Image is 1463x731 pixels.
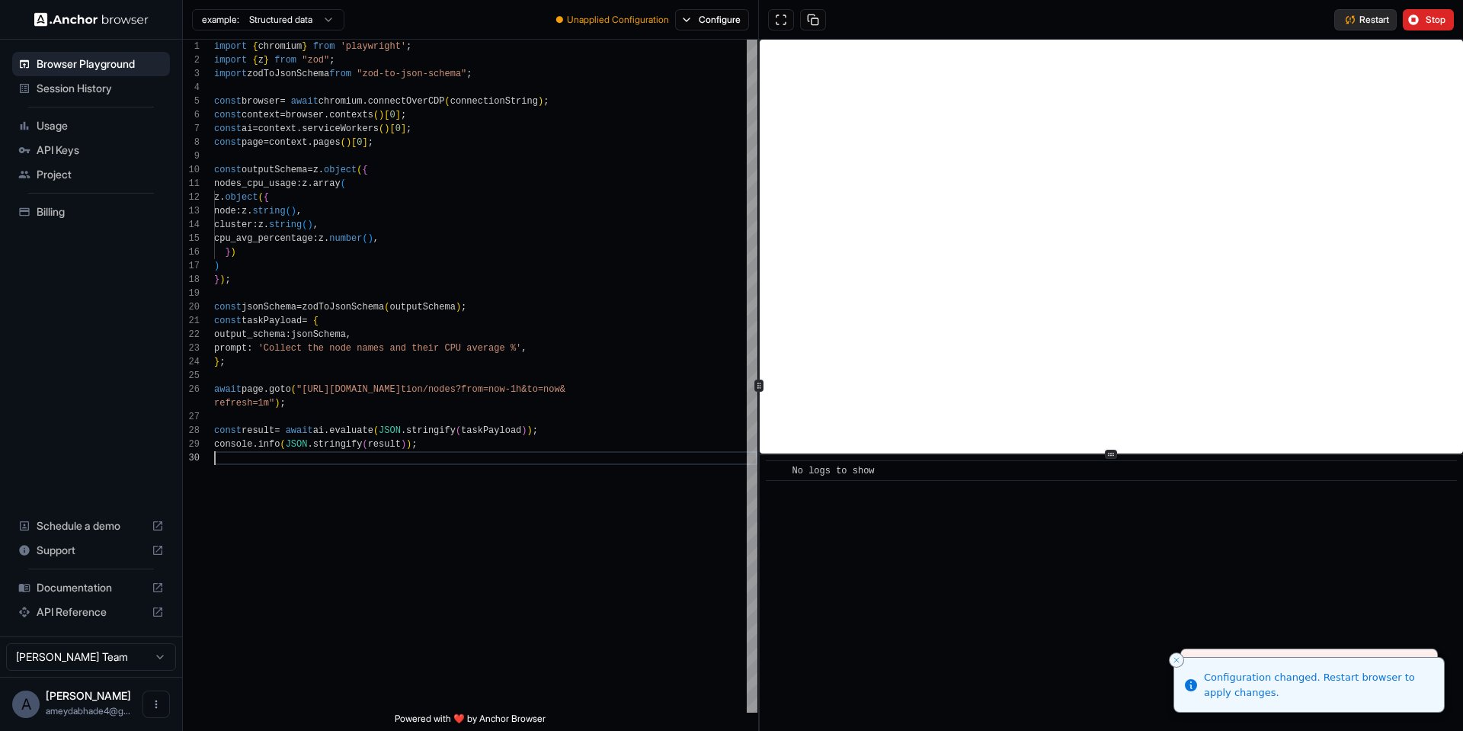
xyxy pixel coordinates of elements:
div: API Keys [12,138,170,162]
span: Browser Playground [37,56,164,72]
span: chromium [258,41,303,52]
span: ai [313,425,324,436]
span: ; [406,123,411,134]
span: ) [401,439,406,450]
span: . [264,220,269,230]
div: 14 [183,218,200,232]
span: connectionString [450,96,538,107]
span: . [219,192,225,203]
div: 11 [183,177,200,191]
span: prompt [214,343,247,354]
span: z [258,55,264,66]
button: Open menu [142,691,170,718]
div: 2 [183,53,200,67]
div: 26 [183,383,200,396]
span: z [319,233,324,244]
div: 12 [183,191,200,204]
span: 'playwright' [341,41,406,52]
span: page [242,384,264,395]
span: ​ [773,463,781,479]
div: Billing [12,200,170,224]
span: Schedule a demo [37,518,146,534]
span: const [214,165,242,175]
span: contexts [329,110,373,120]
span: pages [313,137,341,148]
span: . [324,110,329,120]
span: ( [341,137,346,148]
span: ; [466,69,472,79]
span: ameydabhade4@gmail.com [46,705,130,717]
span: ; [401,110,406,120]
span: Restart [1359,14,1389,26]
span: ( [362,439,367,450]
div: 4 [183,81,200,95]
span: ) [384,123,389,134]
span: info [258,439,280,450]
div: Schedule a demo [12,514,170,538]
span: = [252,123,258,134]
span: ) [214,261,219,271]
span: string [269,220,302,230]
span: ) [307,220,312,230]
span: ; [280,398,285,409]
div: 24 [183,355,200,369]
span: const [214,302,242,313]
span: jsonSchema [242,302,296,313]
span: . [252,439,258,450]
div: 3 [183,67,200,81]
span: : [313,233,319,244]
span: example: [202,14,239,26]
div: Documentation [12,576,170,600]
span: = [274,425,280,436]
span: [ [351,137,357,148]
span: from [313,41,335,52]
span: browser [242,96,280,107]
div: 13 [183,204,200,218]
span: ( [373,110,379,120]
span: ( [341,178,346,189]
span: . [307,439,312,450]
span: context [242,110,280,120]
div: Configuration changed. Restart browser to apply changes. [1204,670,1432,700]
span: page [242,137,264,148]
div: 19 [183,287,200,300]
span: = [264,137,269,148]
span: await [214,384,242,395]
span: ai [242,123,252,134]
div: 8 [183,136,200,149]
span: z [313,165,319,175]
span: chromium [319,96,363,107]
button: Stop [1403,9,1454,30]
span: ( [357,165,362,175]
span: cpu_avg_percentage [214,233,313,244]
span: context [258,123,296,134]
div: 21 [183,314,200,328]
span: , [521,343,527,354]
span: from [274,55,296,66]
span: ; [543,96,549,107]
span: ( [258,192,264,203]
span: [ [389,123,395,134]
span: Documentation [37,580,146,595]
div: 22 [183,328,200,341]
span: await [286,425,313,436]
span: "zod" [302,55,329,66]
span: ) [368,233,373,244]
span: Unapplied Configuration [567,14,669,26]
span: ) [346,137,351,148]
span: ) [456,302,461,313]
div: 25 [183,369,200,383]
div: 10 [183,163,200,177]
div: 27 [183,410,200,424]
span: , [296,206,302,216]
div: 5 [183,95,200,108]
span: ( [280,439,285,450]
div: Session History [12,76,170,101]
span: ( [379,123,384,134]
span: . [401,425,406,436]
span: = [280,96,285,107]
div: 28 [183,424,200,438]
div: 16 [183,245,200,259]
div: 1 [183,40,200,53]
span: stringify [406,425,456,436]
